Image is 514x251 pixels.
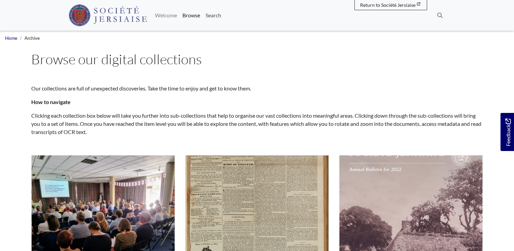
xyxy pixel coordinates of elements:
a: Home [5,35,17,41]
p: Our collections are full of unexpected discoveries. Take the time to enjoy and get to know them. [31,84,483,93]
strong: How to navigate [31,99,71,105]
h1: Browse our digital collections [31,51,483,67]
a: Would you like to provide feedback? [500,113,514,151]
p: Clicking each collection box below will take you further into sub-collections that help to organi... [31,112,483,136]
a: Société Jersiaise logo [69,3,147,28]
a: Browse [180,9,203,22]
img: Société Jersiaise [69,4,147,26]
span: Archive [24,35,40,41]
a: Search [203,9,224,22]
a: Welcome [152,9,180,22]
span: Return to Société Jersiaise [360,2,415,8]
span: Feedback [504,119,512,146]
